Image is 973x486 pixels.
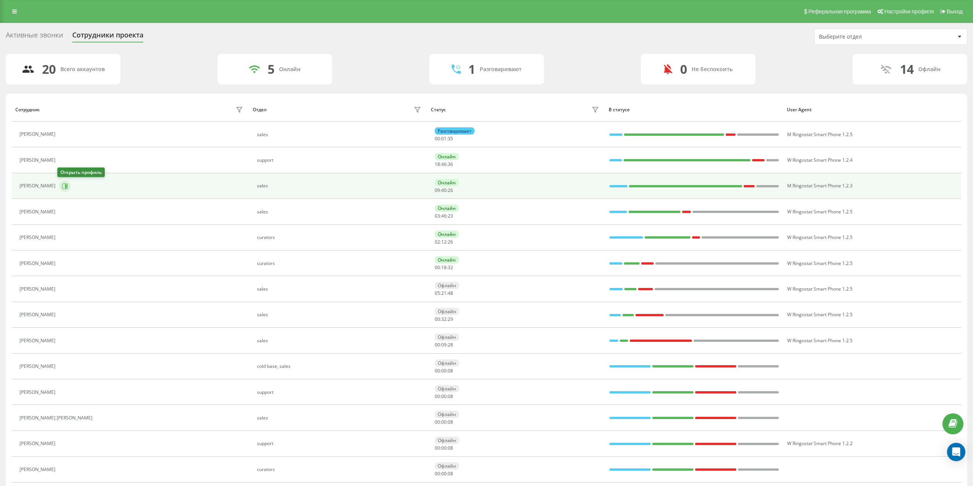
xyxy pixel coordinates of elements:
[435,264,440,271] span: 00
[435,342,453,348] div: : :
[448,341,453,348] span: 28
[787,311,853,318] span: W Ringostat Smart Phone 1.2.5
[480,66,521,73] div: Разговаривают
[900,62,914,76] div: 14
[435,317,453,322] div: : :
[435,231,459,238] div: Онлайн
[448,187,453,193] span: 26
[19,286,57,292] div: [PERSON_NAME]
[435,256,459,263] div: Онлайн
[947,443,965,461] div: Open Intercom Messenger
[787,131,853,138] span: M Ringostat Smart Phone 1.2.5
[884,8,934,15] span: Настройки профиля
[435,316,440,322] span: 00
[19,390,57,395] div: [PERSON_NAME]
[435,393,440,400] span: 00
[435,411,459,418] div: Офлайн
[441,187,447,193] span: 40
[609,107,780,112] div: В статусе
[435,153,459,160] div: Онлайн
[435,367,440,374] span: 00
[19,364,57,369] div: [PERSON_NAME]
[435,385,459,392] div: Офлайн
[435,188,453,193] div: : :
[448,264,453,271] span: 32
[15,107,40,112] div: Сотрудник
[448,161,453,167] span: 36
[787,157,853,163] span: W Ringostat Smart Phone 1.2.4
[257,183,423,189] div: sales
[257,132,423,137] div: sales
[42,62,56,76] div: 20
[435,471,453,476] div: : :
[448,316,453,322] span: 29
[947,8,963,15] span: Выход
[435,213,453,219] div: : :
[435,368,453,374] div: : :
[435,213,440,219] span: 03
[257,158,423,163] div: support
[448,290,453,296] span: 48
[60,66,105,73] div: Всего аккаунтов
[435,333,459,341] div: Офлайн
[431,107,446,112] div: Статус
[19,261,57,266] div: [PERSON_NAME]
[6,31,63,43] div: Активные звонки
[257,441,423,446] div: support
[435,341,440,348] span: 00
[787,286,853,292] span: W Ringostat Smart Phone 1.2.5
[257,415,423,421] div: sales
[441,213,447,219] span: 46
[19,415,94,421] div: [PERSON_NAME] [PERSON_NAME]
[435,265,453,270] div: : :
[435,462,459,470] div: Офлайн
[257,338,423,343] div: sales
[448,393,453,400] span: 08
[787,107,958,112] div: User Agent
[819,34,910,40] div: Выберите отдел
[435,127,474,135] div: Разговаривает
[441,445,447,451] span: 00
[435,205,459,212] div: Онлайн
[435,135,440,142] span: 00
[435,308,459,315] div: Офлайн
[448,213,453,219] span: 23
[257,286,423,292] div: sales
[448,470,453,477] span: 08
[441,470,447,477] span: 00
[435,419,453,425] div: : :
[448,135,453,142] span: 35
[19,338,57,343] div: [PERSON_NAME]
[787,208,853,215] span: W Ringostat Smart Phone 1.2.5
[435,162,453,167] div: : :
[19,235,57,240] div: [PERSON_NAME]
[257,209,423,215] div: sales
[257,467,423,472] div: curators
[435,445,440,451] span: 00
[19,183,57,189] div: [PERSON_NAME]
[435,359,459,367] div: Офлайн
[441,393,447,400] span: 00
[448,367,453,374] span: 08
[441,341,447,348] span: 09
[441,367,447,374] span: 00
[441,316,447,322] span: 32
[72,31,143,43] div: Сотрудники проекта
[257,312,423,317] div: sales
[19,132,57,137] div: [PERSON_NAME]
[435,239,453,245] div: : :
[918,66,941,73] div: Офлайн
[435,161,440,167] span: 18
[257,235,423,240] div: curators
[680,62,687,76] div: 0
[435,282,459,289] div: Офлайн
[435,239,440,245] span: 02
[257,261,423,266] div: curators
[435,179,459,186] div: Онлайн
[441,239,447,245] span: 12
[441,135,447,142] span: 01
[435,445,453,451] div: : :
[268,62,275,76] div: 5
[19,441,57,446] div: [PERSON_NAME]
[435,136,453,141] div: : :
